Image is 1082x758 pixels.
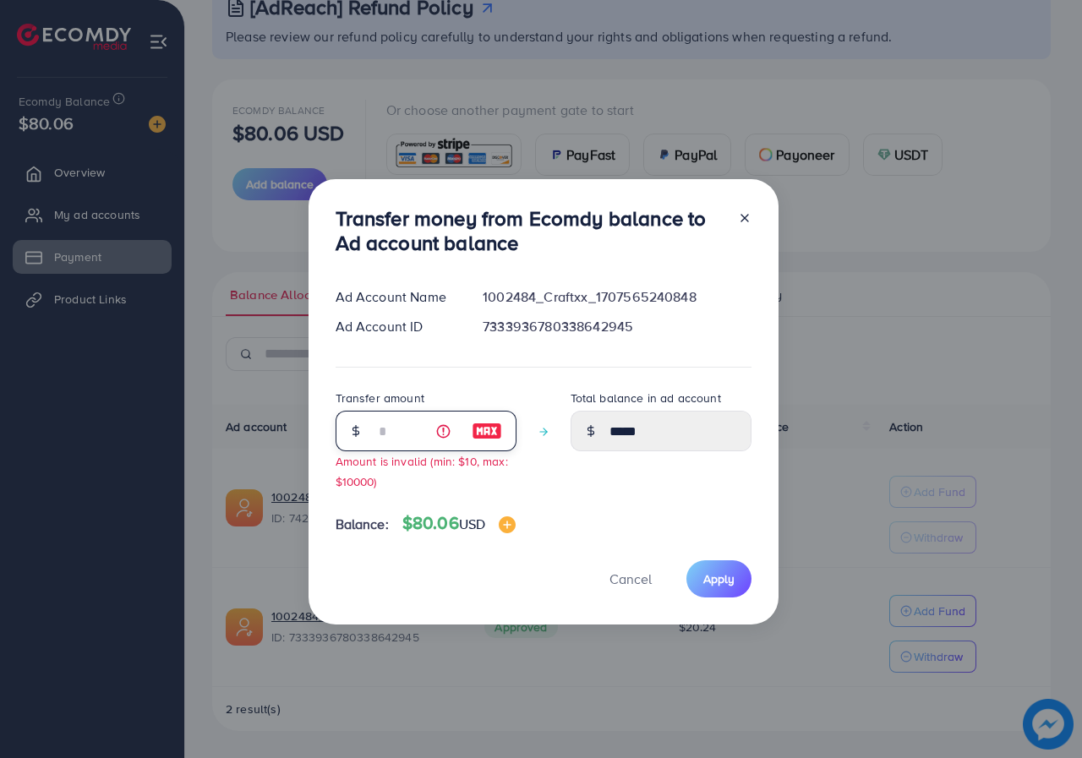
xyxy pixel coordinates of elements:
[686,560,751,597] button: Apply
[588,560,673,597] button: Cancel
[609,570,652,588] span: Cancel
[402,513,516,534] h4: $80.06
[336,206,724,255] h3: Transfer money from Ecomdy balance to Ad account balance
[459,515,485,533] span: USD
[571,390,721,406] label: Total balance in ad account
[322,287,470,307] div: Ad Account Name
[469,287,764,307] div: 1002484_Craftxx_1707565240848
[703,570,735,587] span: Apply
[472,421,502,441] img: image
[469,317,764,336] div: 7333936780338642945
[499,516,516,533] img: image
[336,390,424,406] label: Transfer amount
[336,453,508,488] small: Amount is invalid (min: $10, max: $10000)
[322,317,470,336] div: Ad Account ID
[336,515,389,534] span: Balance:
